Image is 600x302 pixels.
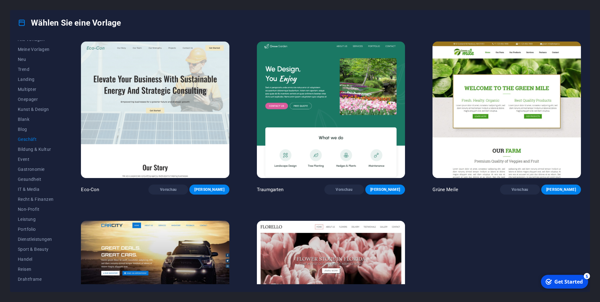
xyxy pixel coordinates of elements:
[81,186,99,193] p: Eco-Con
[18,244,53,254] button: Sport & Beauty
[370,187,400,192] span: [PERSON_NAME]
[18,87,53,92] span: Multipter
[18,187,53,192] span: IT & Media
[18,224,53,234] button: Portfolio
[18,77,53,82] span: Landing
[18,267,53,272] span: Reisen
[18,144,53,154] button: Bildung & Kultur
[329,187,359,192] span: Vorschau
[18,234,53,244] button: Dienstleistungen
[18,167,53,172] span: Gastronomie
[18,157,53,162] span: Event
[18,84,53,94] button: Multipter
[365,185,405,195] button: [PERSON_NAME]
[18,67,53,72] span: Trend
[18,154,53,164] button: Event
[500,185,540,195] button: Vorschau
[17,6,45,13] div: Get Started
[18,247,53,252] span: Sport & Beauty
[18,114,53,124] button: Blank
[18,57,53,62] span: Neu
[18,64,53,74] button: Trend
[148,185,188,195] button: Vorschau
[153,187,183,192] span: Vorschau
[18,237,53,242] span: Dienstleistungen
[505,187,535,192] span: Vorschau
[18,117,53,122] span: Blank
[189,185,229,195] button: [PERSON_NAME]
[18,214,53,224] button: Leistung
[81,42,229,178] img: Eco-Con
[18,54,53,64] button: Neu
[18,94,53,104] button: Onepager
[18,134,53,144] button: Geschäft
[18,97,53,102] span: Onepager
[18,107,53,112] span: Kunst & Design
[18,204,53,214] button: Non-Profit
[18,18,121,28] h4: Wählen Sie eine Vorlage
[546,187,576,192] span: [PERSON_NAME]
[18,137,53,142] span: Geschäft
[18,74,53,84] button: Landing
[257,186,284,193] p: Traumgarten
[18,147,53,152] span: Bildung & Kultur
[18,207,53,212] span: Non-Profit
[18,47,53,52] span: Meine Vorlagen
[541,185,581,195] button: [PERSON_NAME]
[194,187,224,192] span: [PERSON_NAME]
[18,127,53,132] span: Blog
[432,186,458,193] p: Grüne Meile
[3,2,51,16] div: Get Started 5 items remaining, 0% complete
[18,217,53,222] span: Leistung
[18,174,53,184] button: Gesundheit
[257,42,405,178] img: Traumgarten
[18,274,53,284] button: Drahtframe
[18,184,53,194] button: IT & Media
[46,1,52,7] div: 5
[18,104,53,114] button: Kunst & Design
[18,264,53,274] button: Reisen
[18,227,53,232] span: Portfolio
[18,257,53,262] span: Handel
[324,185,364,195] button: Vorschau
[18,197,53,202] span: Recht & Finanzen
[432,42,581,178] img: Grüne Meile
[18,254,53,264] button: Handel
[18,124,53,134] button: Blog
[18,164,53,174] button: Gastronomie
[18,194,53,204] button: Recht & Finanzen
[18,177,53,182] span: Gesundheit
[18,44,53,54] button: Meine Vorlagen
[18,277,53,282] span: Drahtframe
